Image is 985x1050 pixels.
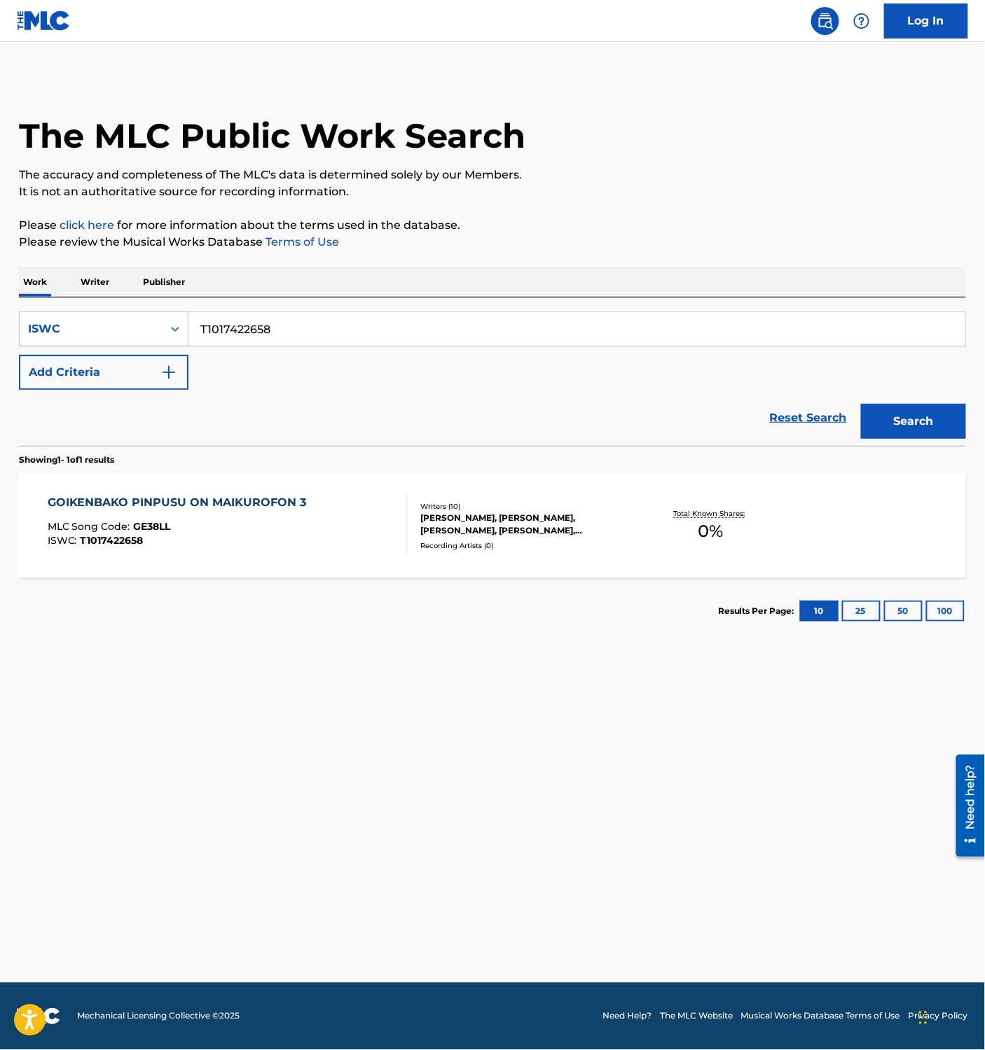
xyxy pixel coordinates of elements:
[909,1010,968,1023] a: Privacy Policy
[884,601,923,622] button: 50
[48,534,81,547] span: ISWC :
[19,234,966,251] p: Please review the Musical Works Database
[884,3,968,38] a: Log In
[19,217,966,234] p: Please for more information about the terms used in the database.
[811,7,839,35] a: Public Search
[800,601,839,622] button: 10
[602,1010,652,1023] a: Need Help?
[698,519,724,544] span: 0 %
[48,520,134,533] span: MLC Song Code :
[741,1010,900,1023] a: Musical Works Database Terms of Use
[134,520,171,533] span: GE38LL
[420,501,632,512] div: Writers ( 10 )
[28,321,154,337] div: ISWC
[946,750,985,862] iframe: Resource Center
[842,601,881,622] button: 25
[848,7,876,35] div: Help
[17,10,71,31] img: MLC Logo
[60,218,114,232] a: click here
[77,1010,240,1023] span: Mechanical Licensing Collective © 2025
[660,1010,733,1023] a: The MLC Website
[763,402,854,433] a: Reset Search
[817,13,834,29] img: search
[17,1008,60,1025] img: logo
[915,983,985,1050] iframe: Chat Widget
[420,540,632,551] div: Recording Artists ( 0 )
[718,605,798,617] p: Results Per Page:
[19,115,525,157] h1: The MLC Public Work Search
[19,167,966,183] p: The accuracy and completeness of The MLC's data is determined solely by our Members.
[160,364,177,381] img: 9d2ae6d4665cec9f34b9.svg
[420,512,632,537] div: [PERSON_NAME], [PERSON_NAME], [PERSON_NAME], [PERSON_NAME], [PERSON_NAME], [PERSON_NAME], [PERSON...
[19,355,188,390] button: Add Criteria
[139,267,189,297] p: Publisher
[19,311,966,446] form: Search Form
[19,473,966,578] a: GOIKENBAKO PINPUSU ON MAIKUROFON 3MLC Song Code:GE38LLISWC:T1017422658Writers (10)[PERSON_NAME], ...
[48,494,314,511] div: GOIKENBAKO PINPUSU ON MAIKUROFON 3
[926,601,965,622] button: 100
[263,235,339,248] a: Terms of Use
[919,997,928,1039] div: Drag
[19,183,966,200] p: It is not an authoritative source for recording information.
[673,508,748,519] p: Total Known Shares:
[19,267,51,297] p: Work
[76,267,113,297] p: Writer
[861,404,966,439] button: Search
[19,454,114,466] p: Showing 1 - 1 of 1 results
[853,13,870,29] img: help
[81,534,144,547] span: T1017422658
